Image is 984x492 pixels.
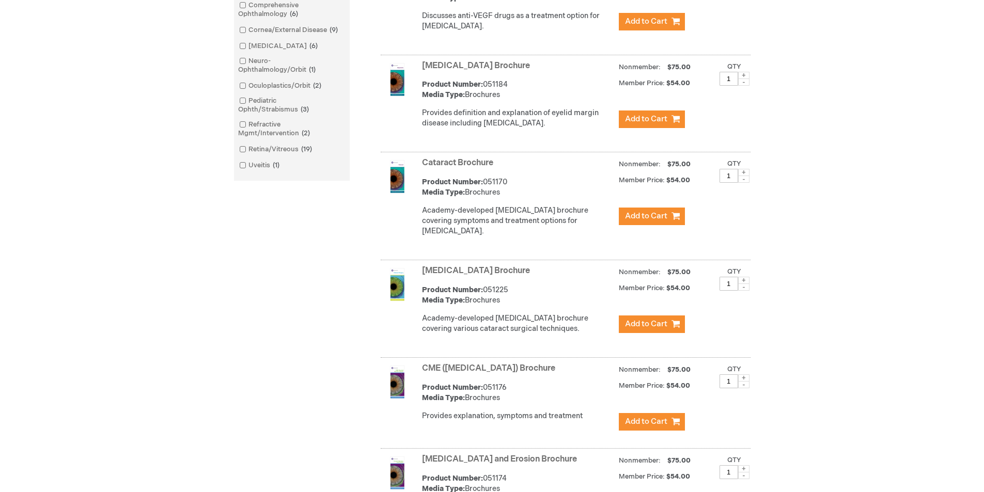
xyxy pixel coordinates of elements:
div: 051184 Brochures [422,80,614,100]
a: Pediatric Ophth/Strabismus3 [237,96,347,115]
button: Add to Cart [619,315,685,333]
input: Qty [720,72,738,86]
label: Qty [727,267,741,276]
span: Add to Cart [625,319,667,329]
strong: Member Price: [619,284,665,292]
span: $54.00 [666,176,692,184]
span: Add to Cart [625,211,667,221]
div: Provides definition and explanation of eyelid margin disease including [MEDICAL_DATA]. [422,108,614,129]
strong: Media Type: [422,188,465,197]
div: 051176 Brochures [422,383,614,403]
a: Refractive Mgmt/Intervention2 [237,120,347,138]
input: Qty [720,277,738,291]
span: Add to Cart [625,17,667,26]
img: Corneal Abrasion and Erosion Brochure [381,456,414,489]
span: 6 [307,42,320,50]
a: [MEDICAL_DATA] and Erosion Brochure [422,454,577,464]
strong: Member Price: [619,79,665,87]
p: Academy-developed [MEDICAL_DATA] brochure covering symptoms and treatment options for [MEDICAL_DA... [422,205,614,236]
a: [MEDICAL_DATA] Brochure [422,266,530,276]
strong: Product Number: [422,285,483,294]
button: Add to Cart [619,13,685,30]
span: $54.00 [666,382,692,390]
strong: Media Type: [422,393,465,402]
span: $54.00 [666,472,692,481]
strong: Media Type: [422,90,465,99]
span: $54.00 [666,284,692,292]
span: 6 [287,10,301,18]
span: Add to Cart [625,417,667,426]
span: $75.00 [666,366,692,374]
div: 051225 Brochures [422,285,614,306]
span: $54.00 [666,79,692,87]
a: Comprehensive Ophthalmology6 [237,1,347,19]
span: 3 [298,105,311,114]
img: Cataract Surgery Brochure [381,268,414,301]
span: 1 [306,66,318,74]
span: Add to Cart [625,114,667,124]
div: 051170 Brochures [422,177,614,198]
span: $75.00 [666,268,692,276]
span: 1 [270,161,282,169]
strong: Nonmember: [619,61,661,74]
a: Cornea/External Disease9 [237,25,342,35]
input: Qty [720,465,738,479]
strong: Nonmember: [619,158,661,171]
a: Neuro-Ophthalmology/Orbit1 [237,56,347,75]
strong: Product Number: [422,80,483,89]
a: [MEDICAL_DATA]6 [237,41,322,51]
span: 2 [310,82,324,90]
strong: Nonmember: [619,363,661,376]
a: Uveitis1 [237,161,284,170]
strong: Media Type: [422,296,465,305]
label: Qty [727,456,741,464]
a: [MEDICAL_DATA] Brochure [422,61,530,71]
img: CME (Cystoid Macular Edema) Brochure [381,366,414,399]
strong: Member Price: [619,176,665,184]
strong: Product Number: [422,474,483,483]
button: Add to Cart [619,413,685,431]
label: Qty [727,62,741,71]
label: Qty [727,160,741,168]
span: $75.00 [666,456,692,465]
span: 19 [299,145,315,153]
a: CME ([MEDICAL_DATA]) Brochure [422,363,555,373]
label: Qty [727,365,741,373]
strong: Nonmember: [619,266,661,279]
span: $75.00 [666,160,692,168]
img: Cataract Brochure [381,160,414,193]
button: Add to Cart [619,110,685,128]
span: $75.00 [666,63,692,71]
strong: Product Number: [422,383,483,392]
img: Blepharitis Brochure [381,63,414,96]
a: Cataract Brochure [422,158,493,168]
input: Qty [720,169,738,183]
span: 9 [327,26,340,34]
input: Qty [720,374,738,388]
div: Provides explanation, symptoms and treatment [422,411,614,421]
button: Add to Cart [619,208,685,225]
strong: Member Price: [619,382,665,390]
strong: Nonmember: [619,454,661,467]
span: 2 [299,129,313,137]
div: Academy-developed [MEDICAL_DATA] brochure covering various cataract surgical techniques. [422,313,614,334]
strong: Product Number: [422,178,483,186]
a: Oculoplastics/Orbit2 [237,81,325,91]
a: Retina/Vitreous19 [237,145,316,154]
strong: Member Price: [619,472,665,481]
div: Discusses anti-VEGF drugs as a treatment option for [MEDICAL_DATA]. [422,11,614,31]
